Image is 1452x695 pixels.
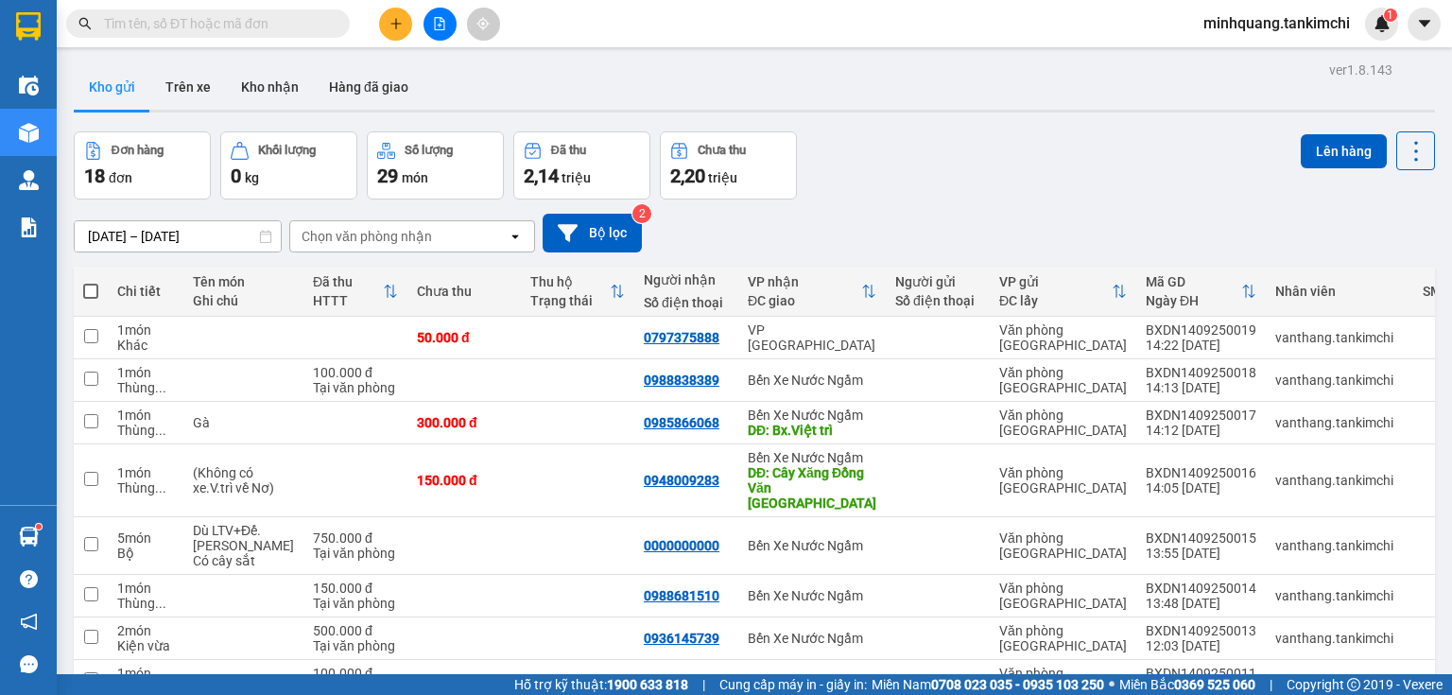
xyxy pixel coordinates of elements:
[19,170,39,190] img: warehouse-icon
[313,666,398,681] div: 100.000 đ
[313,530,398,546] div: 750.000 đ
[193,553,294,568] div: Có cây sắt
[999,274,1112,289] div: VP gửi
[402,170,428,185] span: món
[748,423,876,438] div: DĐ: Bx.Việt trì
[644,415,719,430] div: 0985866068
[999,581,1127,611] div: Văn phòng [GEOGRAPHIC_DATA]
[708,170,737,185] span: triệu
[990,267,1136,317] th: Toggle SortBy
[423,8,457,41] button: file-add
[193,415,294,430] div: Gà
[193,274,294,289] div: Tên món
[75,221,281,252] input: Select a date range.
[514,674,688,695] span: Hỗ trợ kỹ thuật:
[417,330,511,345] div: 50.000 đ
[1146,480,1256,495] div: 14:05 [DATE]
[313,596,398,611] div: Tại văn phòng
[20,655,38,673] span: message
[117,666,174,681] div: 1 món
[1275,330,1404,345] div: vanthang.tankimchi
[74,64,150,110] button: Kho gửi
[467,8,500,41] button: aim
[117,338,174,353] div: Khác
[644,631,719,646] div: 0936145739
[117,408,174,423] div: 1 món
[313,365,398,380] div: 100.000 đ
[1146,322,1256,338] div: BXDN1409250019
[748,538,876,553] div: Bến Xe Nước Ngầm
[1109,681,1115,688] span: ⚪️
[1275,473,1404,488] div: vanthang.tankimchi
[748,588,876,603] div: Bến Xe Nước Ngầm
[117,638,174,653] div: Kiện vừa
[698,144,746,157] div: Chưa thu
[117,365,174,380] div: 1 món
[999,530,1127,561] div: Văn phòng [GEOGRAPHIC_DATA]
[738,267,886,317] th: Toggle SortBy
[644,373,719,388] div: 0988838389
[377,165,398,187] span: 29
[367,131,504,200] button: Số lượng29món
[999,465,1127,495] div: Văn phòng [GEOGRAPHIC_DATA]
[670,165,705,187] span: 2,20
[379,8,412,41] button: plus
[1275,373,1404,388] div: vanthang.tankimchi
[748,274,861,289] div: VP nhận
[303,267,407,317] th: Toggle SortBy
[644,588,719,603] div: 0988681510
[389,17,403,30] span: plus
[1270,674,1272,695] span: |
[313,638,398,653] div: Tại văn phòng
[1146,380,1256,395] div: 14:13 [DATE]
[530,293,610,308] div: Trạng thái
[1146,465,1256,480] div: BXDN1409250016
[644,538,719,553] div: 0000000000
[1408,8,1441,41] button: caret-down
[19,527,39,547] img: warehouse-icon
[748,631,876,646] div: Bến Xe Nước Ngầm
[1146,408,1256,423] div: BXDN1409250017
[508,229,523,244] svg: open
[719,674,867,695] span: Cung cấp máy in - giấy in:
[226,64,314,110] button: Kho nhận
[748,465,876,511] div: DĐ: Cây Xăng Đồng Văn Vĩnh Yên
[193,293,294,308] div: Ghi chú
[78,17,92,30] span: search
[607,677,688,692] strong: 1900 633 818
[20,613,38,631] span: notification
[193,523,294,553] div: Dù LTV+Đế.Lương Hoàng
[117,530,174,546] div: 5 món
[1275,538,1404,553] div: vanthang.tankimchi
[895,274,980,289] div: Người gửi
[1146,530,1256,546] div: BXDN1409250015
[1188,11,1365,35] span: minhquang.tankimchi
[748,322,876,353] div: VP [GEOGRAPHIC_DATA]
[313,581,398,596] div: 150.000 đ
[117,380,174,395] div: Thùng xốp
[1146,338,1256,353] div: 14:22 [DATE]
[644,673,719,688] div: 0986940085
[231,165,241,187] span: 0
[313,623,398,638] div: 500.000 đ
[748,293,861,308] div: ĐC giao
[1146,365,1256,380] div: BXDN1409250018
[1146,423,1256,438] div: 14:12 [DATE]
[1301,134,1387,168] button: Lên hàng
[104,13,327,34] input: Tìm tên, số ĐT hoặc mã đơn
[314,64,423,110] button: Hàng đã giao
[748,408,876,423] div: Bến Xe Nước Ngầm
[1275,415,1404,430] div: vanthang.tankimchi
[405,144,453,157] div: Số lượng
[1174,677,1255,692] strong: 0369 525 060
[117,423,174,438] div: Thùng vừa
[895,293,980,308] div: Số điện thoại
[1275,284,1404,299] div: Nhân viên
[1387,9,1393,22] span: 1
[1119,674,1255,695] span: Miền Bắc
[1136,267,1266,317] th: Toggle SortBy
[258,144,316,157] div: Khối lượng
[220,131,357,200] button: Khối lượng0kg
[1146,596,1256,611] div: 13:48 [DATE]
[999,365,1127,395] div: Văn phòng [GEOGRAPHIC_DATA]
